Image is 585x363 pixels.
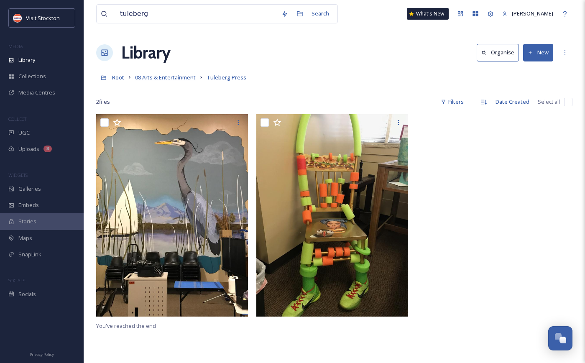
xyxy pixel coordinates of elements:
img: IMG_5306.jpg [96,114,248,317]
span: Collections [18,72,46,80]
span: Tuleberg Press [207,74,246,81]
span: Root [112,74,124,81]
a: Library [121,40,171,65]
span: COLLECT [8,116,26,122]
a: Privacy Policy [30,349,54,359]
span: SOCIALS [8,277,25,284]
input: Search your library [116,5,277,23]
a: Root [112,72,124,82]
button: New [523,44,553,61]
span: UGC [18,129,30,137]
span: Embeds [18,201,39,209]
button: Open Chat [548,326,572,350]
span: Library [18,56,35,64]
a: [PERSON_NAME] [498,5,557,22]
button: Organise [477,44,519,61]
a: Tuleberg Press [207,72,246,82]
a: 08 Arts & Entertainment [135,72,196,82]
span: Media Centres [18,89,55,97]
span: 2 file s [96,98,110,106]
span: Maps [18,234,32,242]
span: 08 Arts & Entertainment [135,74,196,81]
div: Search [307,5,333,22]
span: [PERSON_NAME] [512,10,553,17]
span: WIDGETS [8,172,28,178]
span: Visit Stockton [26,14,60,22]
a: Organise [477,44,523,61]
a: What's New [407,8,449,20]
img: IMG_5307.jpg [256,114,408,317]
span: Privacy Policy [30,352,54,357]
span: Stories [18,217,36,225]
span: Socials [18,290,36,298]
span: Uploads [18,145,39,153]
span: You've reached the end [96,322,156,330]
span: SnapLink [18,251,41,258]
div: Filters [437,94,468,110]
span: MEDIA [8,43,23,49]
span: Select all [538,98,560,106]
img: unnamed.jpeg [13,14,22,22]
div: Date Created [491,94,534,110]
div: 8 [43,146,52,152]
span: Galleries [18,185,41,193]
